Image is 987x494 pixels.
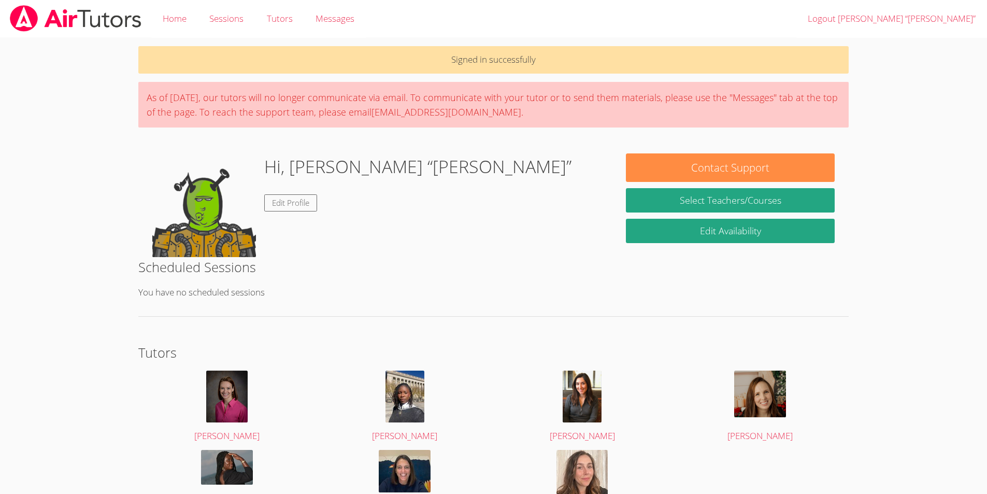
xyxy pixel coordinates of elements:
[372,430,437,442] span: [PERSON_NAME]
[9,5,142,32] img: airtutors_banner-c4298cdbf04f3fff15de1276eac7730deb9818008684d7c2e4769d2f7ddbe033.png
[264,153,571,180] h1: Hi, [PERSON_NAME] “[PERSON_NAME]”
[316,12,354,24] span: Messages
[138,285,849,300] p: You have no scheduled sessions
[138,82,849,128] div: As of [DATE], our tutors will no longer communicate via email. To communicate with your tutor or ...
[152,371,302,444] a: [PERSON_NAME]
[330,371,479,444] a: [PERSON_NAME]
[385,371,424,422] img: IMG_8183.jpeg
[626,153,834,182] button: Contact Support
[508,371,657,444] a: [PERSON_NAME]
[727,430,793,442] span: [PERSON_NAME]
[379,450,431,492] img: IMG_3552%20(1).jpeg
[685,371,835,444] a: [PERSON_NAME]
[626,219,834,243] a: Edit Availability
[138,46,849,74] p: Signed in successfully
[138,343,849,362] h2: Tutors
[626,188,834,213] a: Select Teachers/Courses
[550,430,615,442] span: [PERSON_NAME]
[734,371,786,417] img: avatar.png
[138,257,849,277] h2: Scheduled Sessions
[152,153,256,257] img: default.png
[201,450,253,485] img: avatar.png
[563,371,602,422] img: avatar.png
[264,194,317,211] a: Edit Profile
[206,371,248,422] img: Miller_Becky_headshot%20(3).jpg
[194,430,260,442] span: [PERSON_NAME]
